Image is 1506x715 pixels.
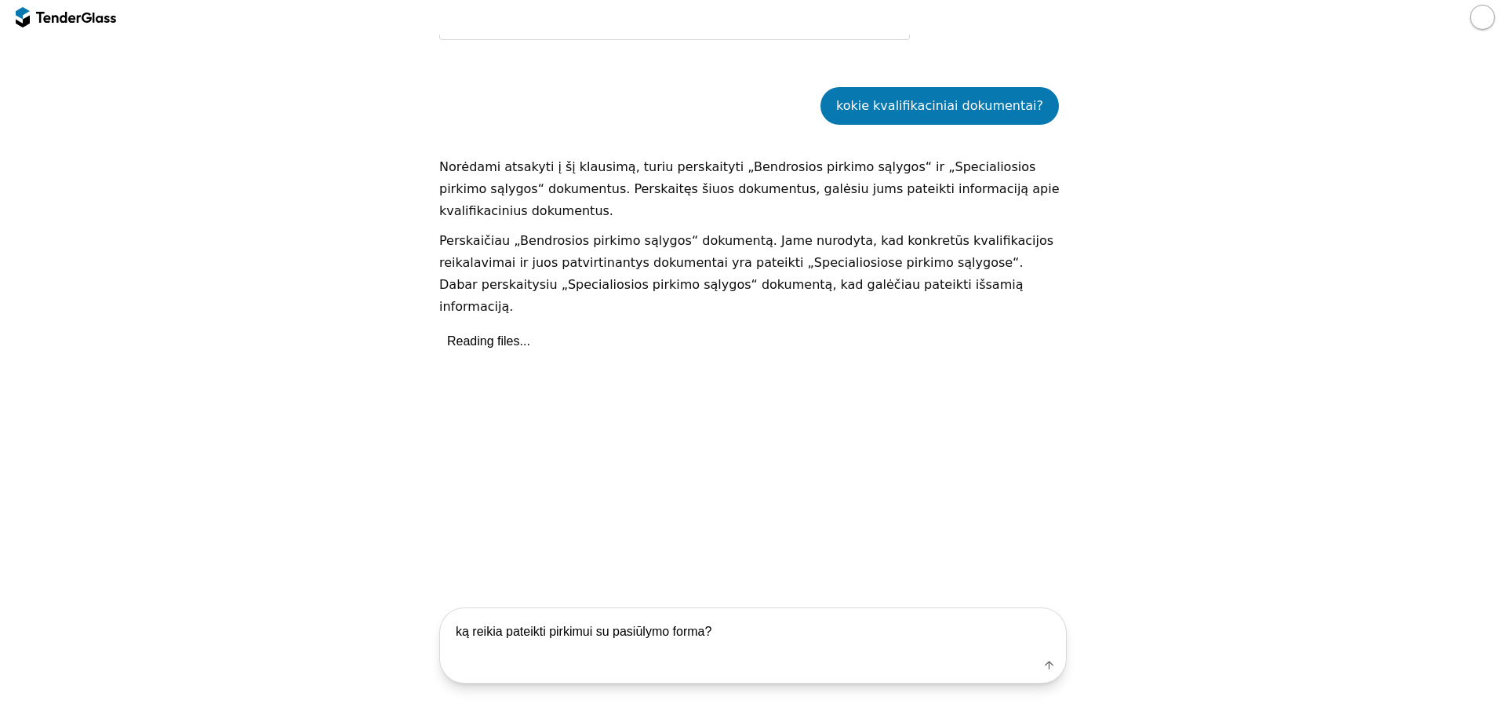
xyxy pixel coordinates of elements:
[439,156,1067,222] p: Norėdami atsakyti į šį klausimą, turiu perskaityti „Bendrosios pirkimo sąlygos“ ir „Specialiosios...
[836,95,1043,117] div: kokie kvalifikaciniai dokumentai?
[447,334,530,348] p: Reading files...
[440,608,1066,655] textarea: ką reikia pateikti pirkimui su pasiūlymo forma
[439,230,1067,274] p: Perskaičiau „Bendrosios pirkimo sąlygos“ dokumentą. Jame nurodyta, kad konkretūs kvalifikacijos r...
[439,274,1067,318] p: Dabar perskaitysiu „Specialiosios pirkimo sąlygos“ dokumentą, kad galėčiau pateikti išsamią infor...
